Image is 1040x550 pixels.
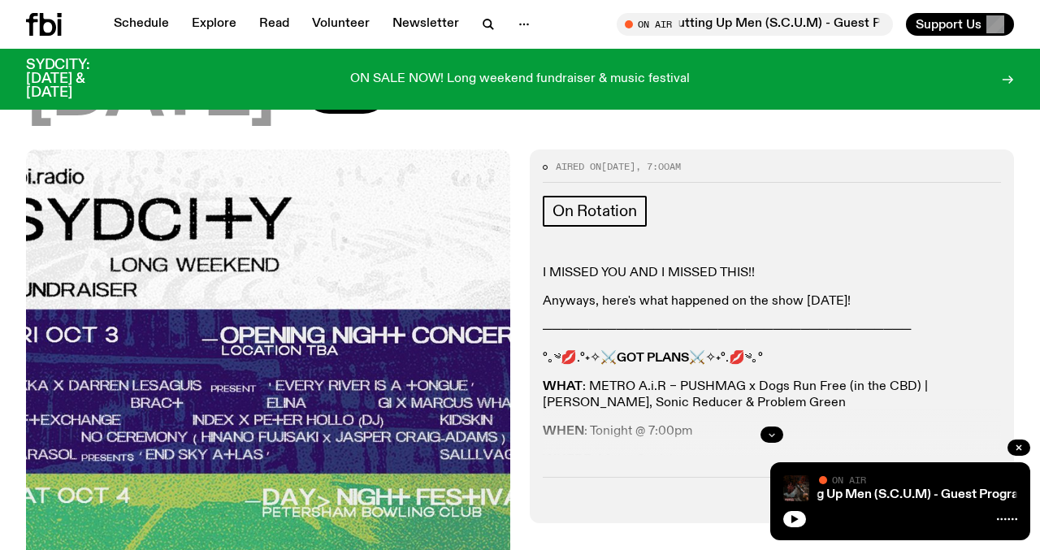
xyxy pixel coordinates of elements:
a: Explore [182,13,246,36]
strong: WHAT [543,380,583,393]
button: Support Us [906,13,1014,36]
a: Volunteer [302,13,379,36]
p: : METRO A.i.R – PUSHMAG x Dogs Run Free (in the CBD) | [PERSON_NAME], Sonic Reducer & Problem Green [543,379,1001,410]
span: On Air [832,474,866,485]
p: Anyways, here's what happened on the show [DATE]! [543,294,1001,310]
span: [DATE] [601,160,635,173]
span: Support Us [916,17,981,32]
a: On Rotation [543,196,647,227]
span: , 7:00am [635,160,681,173]
p: ON SALE NOW! Long weekend fundraiser & music festival [350,72,690,87]
p: I MISSED YOU AND I MISSED THIS!! [543,266,1001,281]
strong: GOT PLANS [617,352,689,365]
a: Read [249,13,299,36]
span: On Rotation [552,202,637,220]
button: On AirMithril W/ Society of Cutting Up Men (S.C.U.M) - Guest Programming!! [617,13,893,36]
p: ──────────────────────────────────────── [543,323,1001,338]
span: Aired on [556,160,601,173]
span: [DATE] [26,57,275,130]
h3: SYDCITY: [DATE] & [DATE] [26,58,130,100]
a: Schedule [104,13,179,36]
a: Newsletter [383,13,469,36]
p: °｡༄💋.°˖✧⚔ ⚔✧˖°.💋༄｡° [543,351,1001,366]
